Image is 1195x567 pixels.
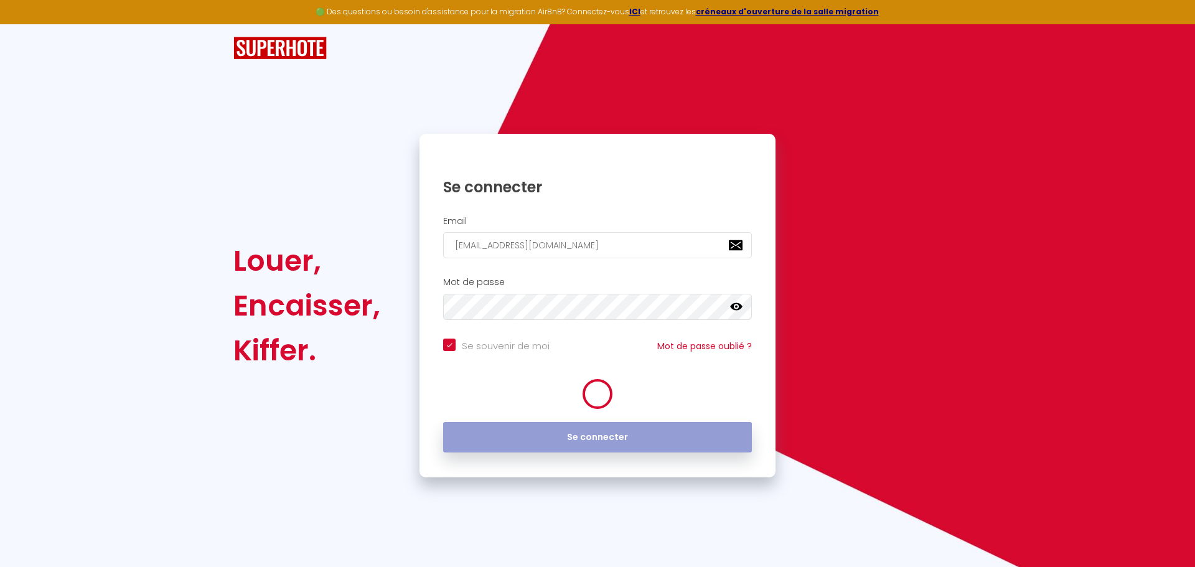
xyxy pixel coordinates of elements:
[233,238,380,283] div: Louer,
[233,37,327,60] img: SuperHote logo
[443,216,752,227] h2: Email
[696,6,879,17] a: créneaux d'ouverture de la salle migration
[657,340,752,352] a: Mot de passe oublié ?
[629,6,640,17] a: ICI
[443,277,752,288] h2: Mot de passe
[443,177,752,197] h1: Se connecter
[233,283,380,328] div: Encaisser,
[233,328,380,373] div: Kiffer.
[443,422,752,453] button: Se connecter
[443,232,752,258] input: Ton Email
